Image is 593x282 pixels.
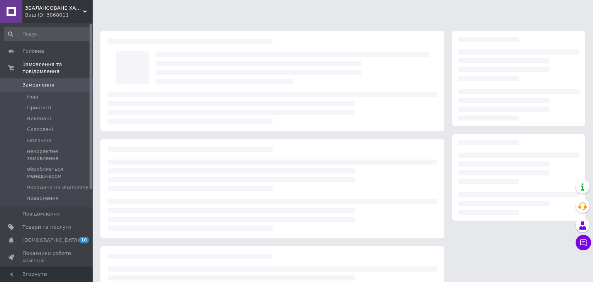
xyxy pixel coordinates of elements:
[25,5,83,12] span: ЗБАЛАНСОВАНЕ ХАРЧУВАННЯ
[576,235,591,250] button: Чат з покупцем
[27,115,51,122] span: Виконані
[27,126,53,133] span: Скасовані
[4,27,91,41] input: Пошук
[22,237,80,244] span: [DEMOGRAPHIC_DATA]
[27,148,90,162] span: некоректне замовлення
[22,82,54,88] span: Замовлення
[27,93,38,100] span: Нові
[27,104,51,111] span: Прийняті
[79,237,89,243] span: 10
[27,195,59,202] span: повернення
[22,224,71,231] span: Товари та послуги
[27,166,90,180] span: обробляється менеджером
[22,250,71,264] span: Показники роботи компанії
[22,61,93,75] span: Замовлення та повідомлення
[25,12,93,19] div: Ваш ID: 3868011
[27,137,51,144] span: Оплачені
[27,183,88,190] span: передано на відправку
[22,211,60,217] span: Повідомлення
[22,48,44,55] span: Головна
